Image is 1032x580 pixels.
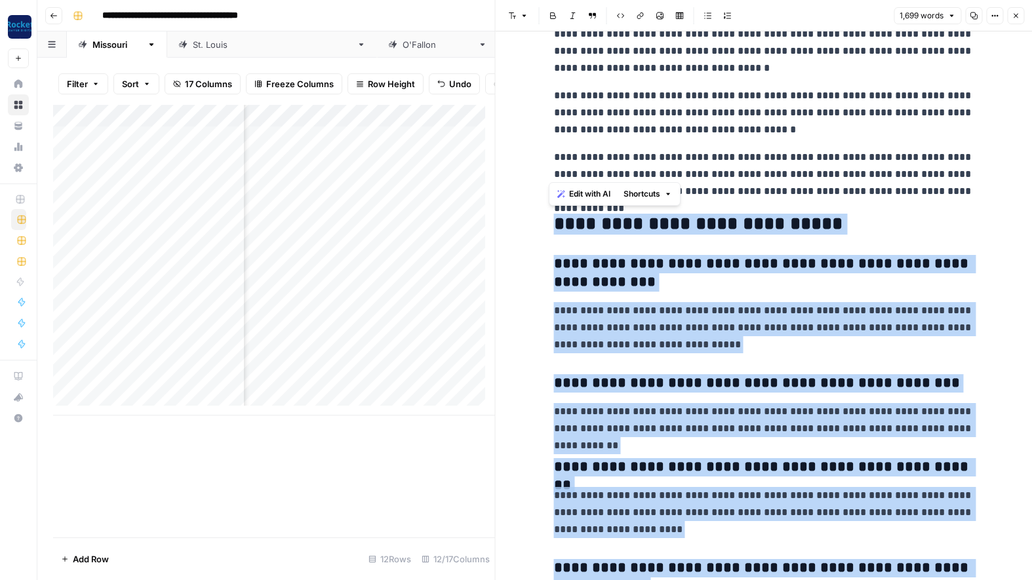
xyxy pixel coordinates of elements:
[8,408,29,429] button: Help + Support
[8,73,29,94] a: Home
[185,77,232,90] span: 17 Columns
[8,366,29,387] a: AirOps Academy
[363,549,416,570] div: 12 Rows
[347,73,424,94] button: Row Height
[73,552,109,566] span: Add Row
[900,10,943,22] span: 1,699 words
[416,549,495,570] div: 12/17 Columns
[246,73,342,94] button: Freeze Columns
[113,73,159,94] button: Sort
[67,31,167,58] a: [US_STATE]
[53,549,117,570] button: Add Row
[403,38,473,51] div: [PERSON_NAME]
[9,387,28,407] div: What's new?
[8,387,29,408] button: What's new?
[8,157,29,178] a: Settings
[8,10,29,43] button: Workspace: Rocket Pilots
[618,185,677,203] button: Shortcuts
[429,73,480,94] button: Undo
[8,115,29,136] a: Your Data
[552,185,616,203] button: Edit with AI
[8,136,29,157] a: Usage
[894,7,961,24] button: 1,699 words
[193,38,351,51] div: [GEOGRAPHIC_DATA][PERSON_NAME]
[266,77,334,90] span: Freeze Columns
[8,94,29,115] a: Browse
[67,77,88,90] span: Filter
[569,188,610,200] span: Edit with AI
[165,73,241,94] button: 17 Columns
[368,77,415,90] span: Row Height
[92,38,142,51] div: [US_STATE]
[377,31,498,58] a: [PERSON_NAME]
[624,188,660,200] span: Shortcuts
[449,77,471,90] span: Undo
[58,73,108,94] button: Filter
[122,77,139,90] span: Sort
[8,15,31,39] img: Rocket Pilots Logo
[167,31,377,58] a: [GEOGRAPHIC_DATA][PERSON_NAME]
